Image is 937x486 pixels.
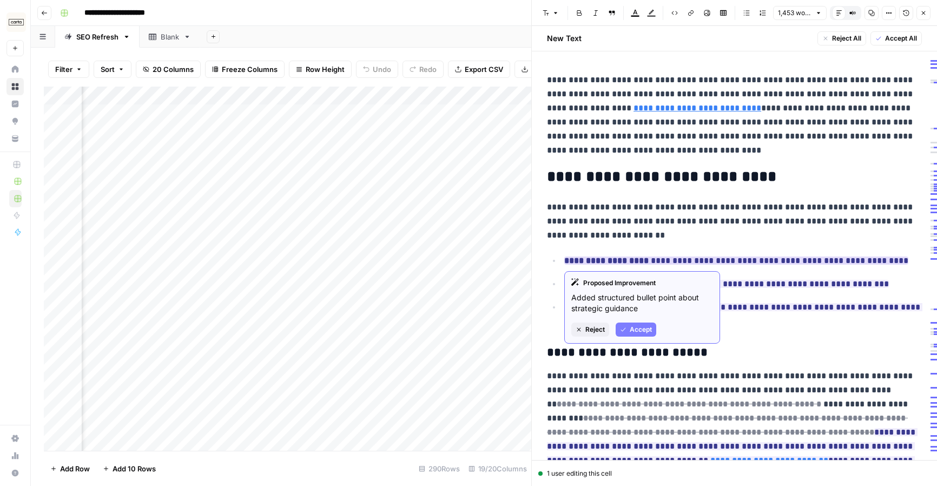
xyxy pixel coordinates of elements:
[6,12,26,32] img: Carta Logo
[76,31,118,42] div: SEO Refresh
[96,460,162,477] button: Add 10 Rows
[55,26,140,48] a: SEO Refresh
[6,9,24,36] button: Workspace: Carta
[94,61,131,78] button: Sort
[870,31,922,45] button: Accept All
[55,64,72,75] span: Filter
[6,447,24,464] a: Usage
[6,430,24,447] a: Settings
[289,61,352,78] button: Row Height
[571,278,713,288] div: Proposed Improvement
[136,61,201,78] button: 20 Columns
[448,61,510,78] button: Export CSV
[773,6,827,20] button: 1,453 words
[356,61,398,78] button: Undo
[205,61,285,78] button: Freeze Columns
[6,464,24,482] button: Help + Support
[6,95,24,113] a: Insights
[616,323,656,337] button: Accept
[60,463,90,474] span: Add Row
[373,64,391,75] span: Undo
[585,325,605,334] span: Reject
[571,323,609,337] button: Reject
[6,130,24,147] a: Your Data
[140,26,200,48] a: Blank
[306,64,345,75] span: Row Height
[161,31,179,42] div: Blank
[113,463,156,474] span: Add 10 Rows
[101,64,115,75] span: Sort
[419,64,437,75] span: Redo
[6,61,24,78] a: Home
[222,64,278,75] span: Freeze Columns
[547,33,582,44] h2: New Text
[630,325,652,334] span: Accept
[48,61,89,78] button: Filter
[464,460,531,477] div: 19/20 Columns
[44,460,96,477] button: Add Row
[817,31,866,45] button: Reject All
[6,113,24,130] a: Opportunities
[832,34,861,43] span: Reject All
[538,469,931,478] div: 1 user editing this cell
[465,64,503,75] span: Export CSV
[778,8,812,18] span: 1,453 words
[153,64,194,75] span: 20 Columns
[6,78,24,95] a: Browse
[885,34,917,43] span: Accept All
[571,292,713,314] p: Added structured bullet point about strategic guidance
[414,460,464,477] div: 290 Rows
[402,61,444,78] button: Redo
